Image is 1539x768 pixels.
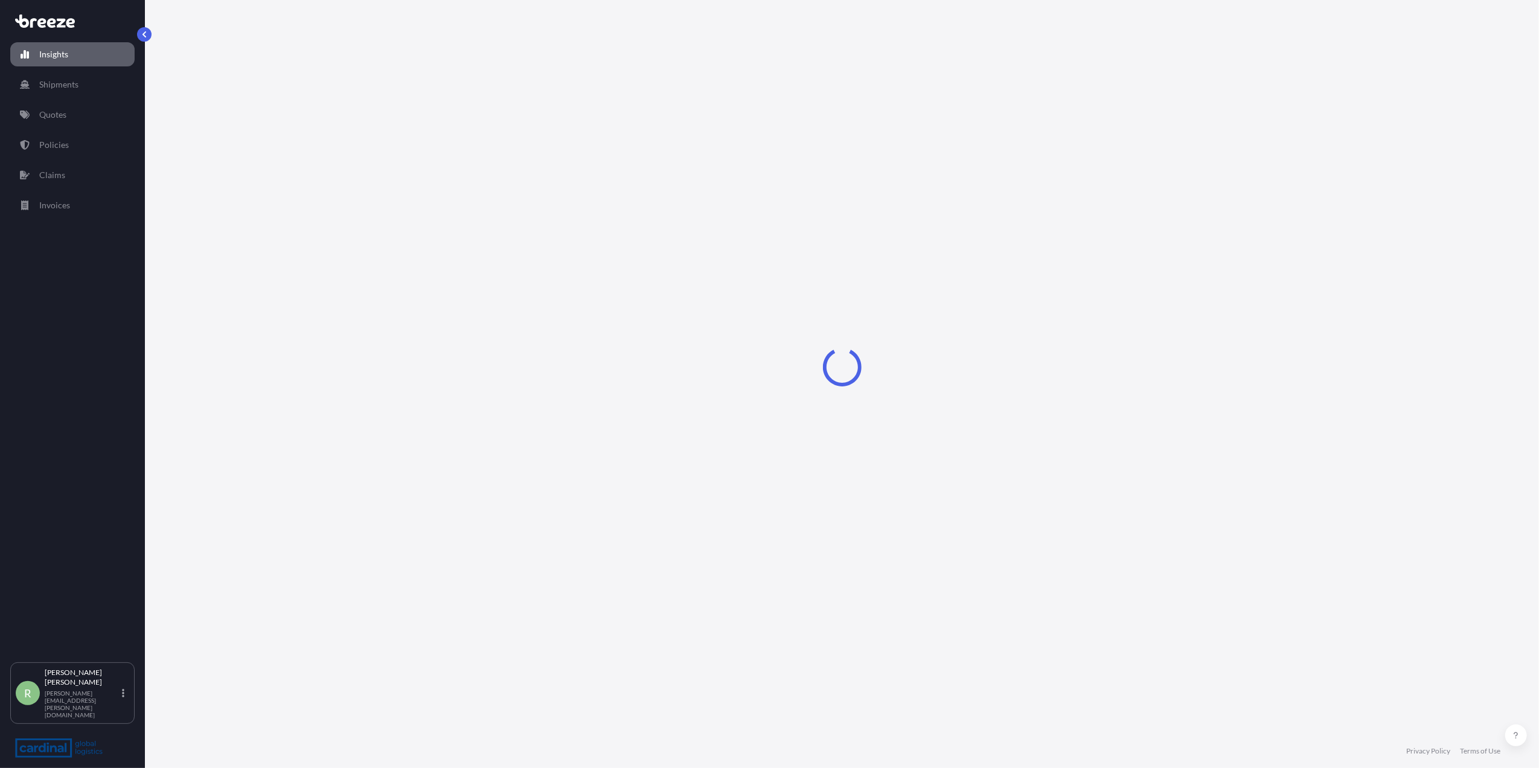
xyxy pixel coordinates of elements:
[10,163,135,187] a: Claims
[39,139,69,151] p: Policies
[10,72,135,97] a: Shipments
[45,668,120,687] p: [PERSON_NAME] [PERSON_NAME]
[24,687,31,699] span: R
[15,738,103,758] img: organization-logo
[10,133,135,157] a: Policies
[39,109,66,121] p: Quotes
[10,103,135,127] a: Quotes
[39,169,65,181] p: Claims
[10,42,135,66] a: Insights
[10,193,135,217] a: Invoices
[39,199,70,211] p: Invoices
[1460,746,1500,756] a: Terms of Use
[45,690,120,718] p: [PERSON_NAME][EMAIL_ADDRESS][PERSON_NAME][DOMAIN_NAME]
[39,78,78,91] p: Shipments
[39,48,68,60] p: Insights
[1406,746,1450,756] a: Privacy Policy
